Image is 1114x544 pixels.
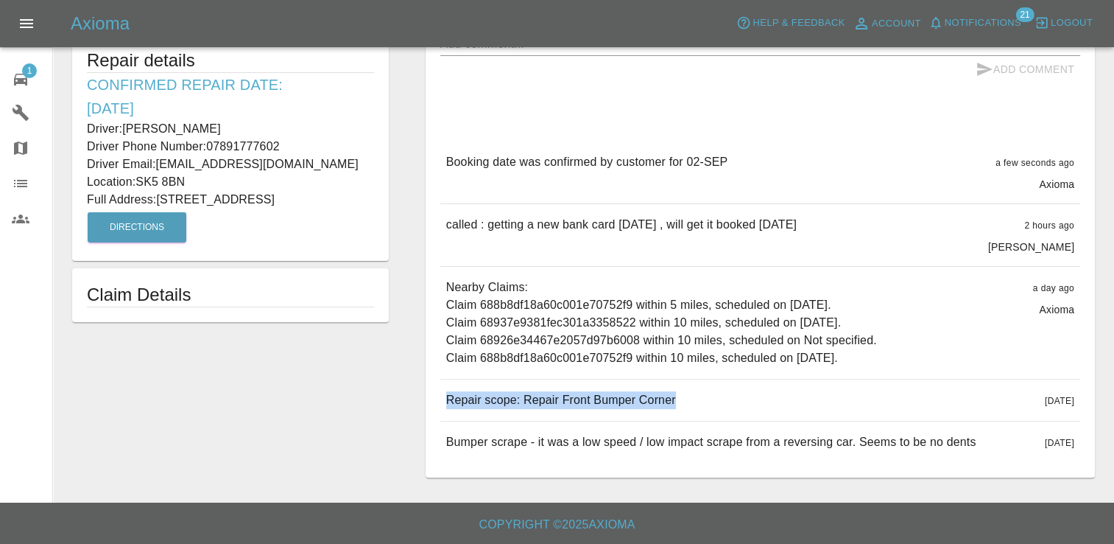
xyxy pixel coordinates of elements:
[71,12,130,35] h5: Axioma
[1039,302,1074,317] p: Axioma
[87,156,374,173] p: Driver Email: [EMAIL_ADDRESS][DOMAIN_NAME]
[1015,7,1034,22] span: 21
[87,73,374,120] h6: Confirmed Repair Date: [DATE]
[87,120,374,138] p: Driver: [PERSON_NAME]
[988,240,1074,254] p: [PERSON_NAME]
[446,433,976,451] p: Bumper scrape - it was a low speed / low impact scrape from a reversing car. Seems to be no dents
[1033,283,1074,293] span: a day ago
[733,12,848,35] button: Help & Feedback
[22,63,37,78] span: 1
[1045,438,1074,448] span: [DATE]
[12,515,1102,535] h6: Copyright © 2025 Axioma
[752,15,845,32] span: Help & Feedback
[87,173,374,191] p: Location: SK5 8BN
[1039,177,1074,192] p: Axioma
[446,153,728,171] p: Booking date was confirmed by customer for 02-SEP
[1024,220,1074,231] span: 2 hours ago
[1051,15,1093,32] span: Logout
[9,6,44,41] button: Open drawer
[995,158,1074,168] span: a few seconds ago
[446,279,877,367] p: Nearby Claims: Claim 688b8df18a60c001e70752f9 within 5 miles, scheduled on [DATE]. Claim 68937e93...
[446,391,676,409] p: Repair scope: Repair Front Bumper Corner
[925,12,1025,35] button: Notifications
[872,15,921,32] span: Account
[87,283,374,307] h1: Claim Details
[1045,396,1074,406] span: [DATE]
[87,191,374,209] p: Full Address: [STREET_ADDRESS]
[1031,12,1096,35] button: Logout
[87,138,374,156] p: Driver Phone Number: 07891777602
[945,15,1021,32] span: Notifications
[88,212,186,243] button: Directions
[849,12,925,35] a: Account
[87,49,374,72] h5: Repair details
[446,216,797,234] p: called : getting a new bank card [DATE] , will get it booked [DATE]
